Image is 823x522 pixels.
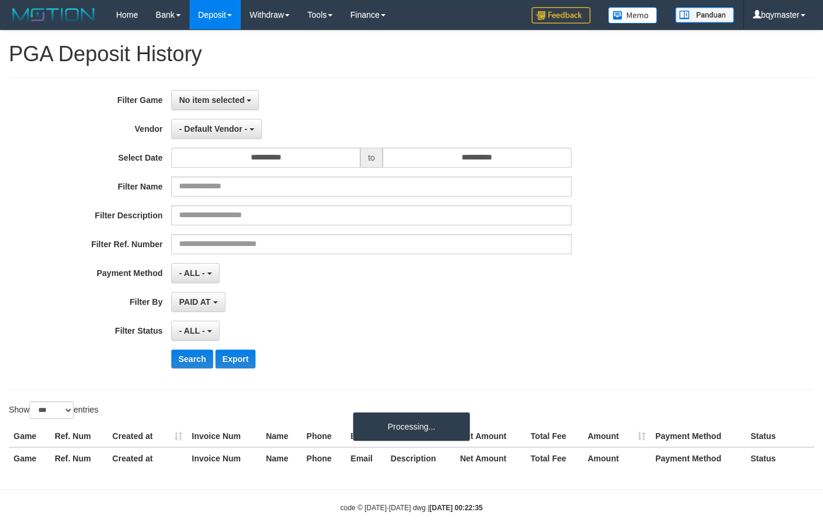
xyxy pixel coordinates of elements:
th: Game [9,447,50,469]
button: Export [215,350,255,368]
span: No item selected [179,95,244,105]
button: No item selected [171,90,259,110]
button: - ALL - [171,321,219,341]
th: Net Amount [455,425,526,447]
th: Created at [108,425,187,447]
th: Total Fee [526,425,583,447]
span: PAID AT [179,297,210,307]
th: Net Amount [455,447,526,469]
div: Processing... [353,412,470,441]
th: Phone [302,447,346,469]
strong: [DATE] 00:22:35 [430,504,483,512]
span: - ALL - [179,268,205,278]
button: - ALL - [171,263,219,283]
button: - Default Vendor - [171,119,262,139]
img: Feedback.jpg [532,7,590,24]
select: Showentries [29,401,74,419]
th: Status [746,425,814,447]
span: - ALL - [179,326,205,335]
th: Email [346,447,386,469]
th: Created at [108,447,187,469]
button: Search [171,350,213,368]
th: Status [746,447,814,469]
th: Name [261,447,302,469]
span: - Default Vendor - [179,124,247,134]
th: Invoice Num [187,425,261,447]
img: panduan.png [675,7,734,23]
label: Show entries [9,401,98,419]
span: to [360,148,383,168]
th: Payment Method [651,447,746,469]
th: Name [261,425,302,447]
img: Button%20Memo.svg [608,7,658,24]
th: Payment Method [651,425,746,447]
th: Amount [583,425,651,447]
th: Amount [583,447,651,469]
th: Total Fee [526,447,583,469]
img: MOTION_logo.png [9,6,98,24]
th: Ref. Num [50,447,108,469]
th: Phone [302,425,346,447]
h1: PGA Deposit History [9,42,814,66]
th: Email [346,425,386,447]
small: code © [DATE]-[DATE] dwg | [340,504,483,512]
th: Description [386,447,456,469]
th: Ref. Num [50,425,108,447]
button: PAID AT [171,292,225,312]
th: Game [9,425,50,447]
th: Invoice Num [187,447,261,469]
